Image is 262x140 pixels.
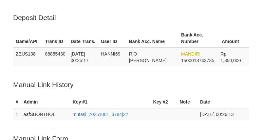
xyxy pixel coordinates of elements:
th: Key #2 [151,96,177,108]
p: Manual Link History [13,80,249,89]
th: Note [177,96,197,108]
p: Deposit Detail [13,13,249,22]
th: Trans ID [42,29,68,48]
span: HANNI69 [101,51,120,57]
td: 88855430 [42,48,68,66]
td: [DATE] 00:26:13 [197,108,249,120]
span: Copy 1500013743735 to clipboard [181,58,214,63]
td: aafSUONTHOL [21,108,70,120]
th: Game/API [13,29,42,48]
span: RIO [PERSON_NAME] [129,51,167,63]
th: Date Trans. [68,29,99,48]
th: Bank Acc. Number [178,29,218,48]
td: 1 [13,108,21,120]
th: Date [197,96,249,108]
th: Amount [218,29,249,48]
span: MANDIRI [181,51,200,57]
th: Admin [21,96,70,108]
th: Bank Acc. Name [126,29,178,48]
span: Rp 1,850,000 [220,51,241,63]
td: ZEUS138 [13,48,42,66]
th: Key #1 [70,96,151,108]
th: User ID [98,29,126,48]
a: mutasi_20251001_3784|22 [73,112,128,117]
th: # [13,96,21,108]
span: [DATE] 00:25:17 [71,51,89,63]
